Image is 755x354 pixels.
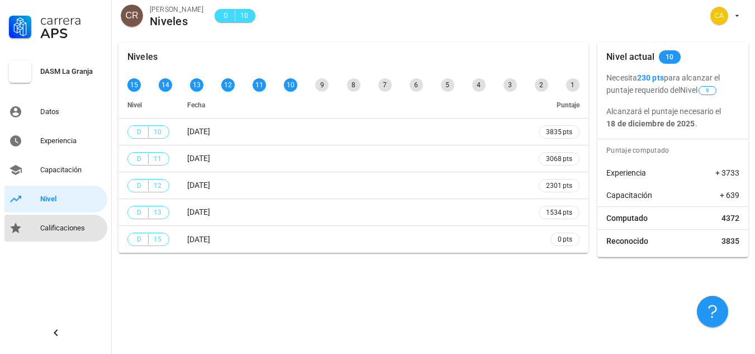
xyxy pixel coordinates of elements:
span: 0 pts [558,234,572,245]
div: Nivel actual [606,43,654,72]
span: Reconocido [606,235,648,247]
span: [DATE] [187,235,210,244]
div: 14 [159,78,172,92]
th: Nivel [118,92,178,119]
div: 11 [253,78,266,92]
span: 11 [153,153,162,164]
div: 12 [221,78,235,92]
div: Carrera [40,13,103,27]
a: Capacitación [4,157,107,183]
span: 1534 pts [546,207,572,218]
span: 10 [666,50,674,64]
span: Puntaje [557,101,580,109]
span: + 639 [720,190,739,201]
div: 9 [315,78,329,92]
span: D [135,180,144,191]
div: 4 [472,78,486,92]
span: D [221,10,230,21]
div: Puntaje computado [602,139,748,162]
span: 4372 [721,213,739,224]
th: Puntaje [530,92,588,119]
div: 8 [347,78,360,92]
span: [DATE] [187,207,210,216]
span: [DATE] [187,154,210,163]
div: avatar [710,7,728,25]
span: Nivel [680,86,718,95]
p: Alcanzará el puntaje necesario el . [606,105,739,130]
div: 10 [284,78,297,92]
div: Datos [40,107,103,116]
span: D [135,234,144,245]
span: [DATE] [187,127,210,136]
span: CR [125,4,138,27]
span: 15 [153,234,162,245]
th: Fecha [178,92,530,119]
div: [PERSON_NAME] [150,4,203,15]
span: Fecha [187,101,205,109]
span: D [135,153,144,164]
span: 12 [153,180,162,191]
div: Capacitación [40,166,103,174]
a: Nivel [4,186,107,213]
span: 9 [706,87,709,95]
div: Nivel [40,195,103,204]
div: 1 [566,78,580,92]
span: 3068 pts [546,153,572,164]
div: 3 [504,78,517,92]
span: 2301 pts [546,180,572,191]
div: 6 [410,78,423,92]
div: 7 [378,78,392,92]
span: 3835 [721,235,739,247]
div: 5 [441,78,454,92]
div: Niveles [127,43,158,72]
span: Nivel [127,101,142,109]
div: APS [40,27,103,40]
div: 15 [127,78,141,92]
span: Experiencia [606,167,646,178]
span: Capacitación [606,190,652,201]
div: DASM La Granja [40,67,103,76]
span: 10 [240,10,249,21]
span: + 3733 [715,167,739,178]
b: 18 de diciembre de 2025 [606,119,695,128]
span: D [135,207,144,218]
div: 2 [535,78,548,92]
div: 13 [190,78,203,92]
span: 10 [153,126,162,138]
span: 3835 pts [546,126,572,138]
span: 13 [153,207,162,218]
span: Computado [606,213,648,224]
p: Necesita para alcanzar el puntaje requerido del [606,72,739,96]
span: D [135,126,144,138]
a: Datos [4,98,107,125]
span: [DATE] [187,181,210,190]
div: Niveles [150,15,203,27]
div: Calificaciones [40,224,103,233]
div: avatar [121,4,143,27]
a: Experiencia [4,128,107,154]
a: Calificaciones [4,215,107,242]
div: Experiencia [40,136,103,145]
b: 230 pts [637,73,664,82]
